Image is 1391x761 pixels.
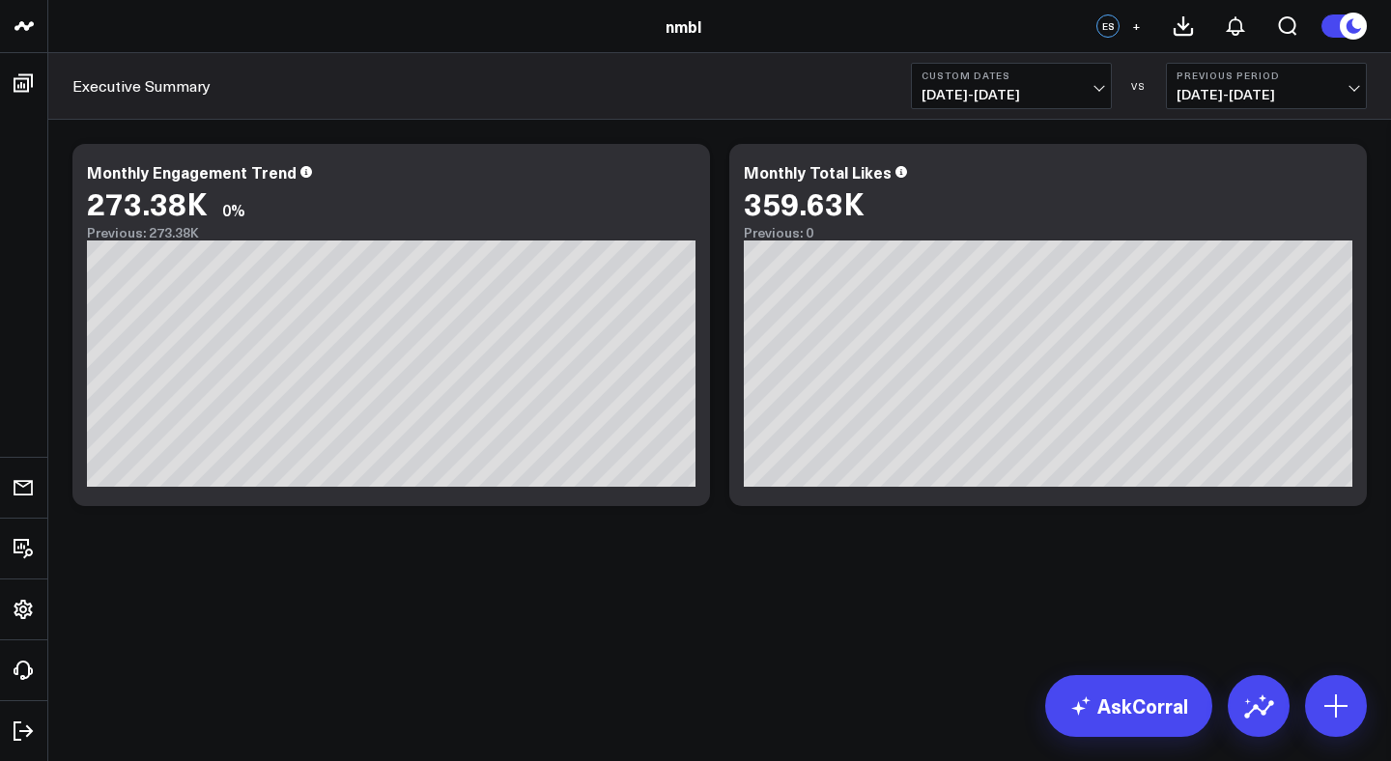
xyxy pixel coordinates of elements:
a: Executive Summary [72,75,211,97]
span: [DATE] - [DATE] [922,87,1101,102]
button: Custom Dates[DATE]-[DATE] [911,63,1112,109]
div: 0% [222,199,245,220]
button: + [1124,14,1148,38]
div: Previous: 273.38K [87,225,695,240]
div: Monthly Total Likes [744,161,892,183]
div: ES [1096,14,1120,38]
div: 273.38K [87,185,208,220]
a: nmbl [666,15,701,37]
b: Custom Dates [922,70,1101,81]
div: Monthly Engagement Trend [87,161,297,183]
span: [DATE] - [DATE] [1177,87,1356,102]
div: 359.63K [744,185,865,220]
span: + [1132,19,1141,33]
button: Previous Period[DATE]-[DATE] [1166,63,1367,109]
div: VS [1121,80,1156,92]
div: Previous: 0 [744,225,1352,240]
a: AskCorral [1045,675,1212,737]
b: Previous Period [1177,70,1356,81]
